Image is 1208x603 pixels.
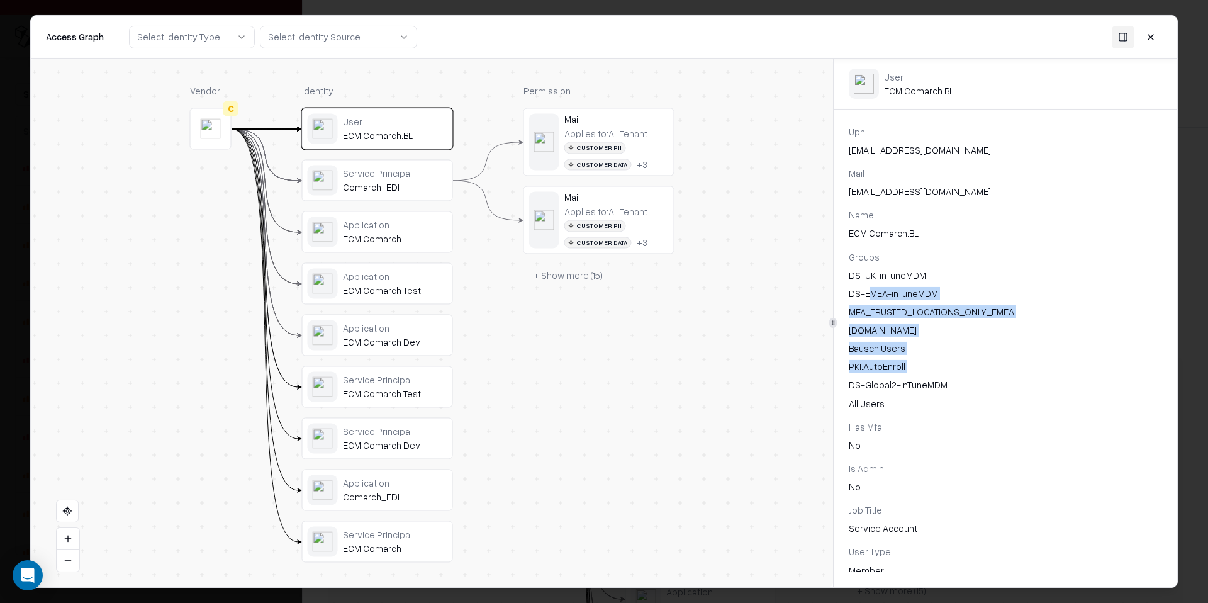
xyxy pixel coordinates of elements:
div: Application [343,477,447,488]
div: ECM.Comarch.BL [849,227,1162,240]
div: [DOMAIN_NAME] [849,324,1162,337]
div: C [223,101,238,116]
div: Name [849,208,1162,222]
button: Select Identity Source... [260,25,417,48]
div: Upn [849,125,1162,138]
div: [EMAIL_ADDRESS][DOMAIN_NAME] [849,144,1162,157]
div: Mail [564,114,669,125]
div: User [343,116,447,127]
button: Select Identity Type... [129,25,255,48]
div: Vendor [190,84,232,98]
div: ECM.Comarch.BL [884,70,954,96]
div: + 3 [637,237,647,248]
div: Customer PII [564,220,626,232]
div: ECM Comarch Test [343,285,447,296]
div: ECM Comarch Test [343,388,447,400]
div: [EMAIL_ADDRESS][DOMAIN_NAME] [849,185,1162,198]
div: Application [343,271,447,282]
div: DS-UK-inTuneMDM [849,269,1162,282]
div: Application [343,322,447,334]
div: MFA_TRUSTED_LOCATIONS_ONLY_EMEA [849,305,1162,318]
div: Access Graph [46,30,104,43]
div: ECM Comarch Dev [343,337,447,348]
div: + 3 [637,159,647,170]
div: Groups [849,250,1162,263]
div: Mail [564,192,669,203]
div: Select Identity Type... [137,30,226,43]
div: ECM.Comarch.BL [343,130,447,142]
div: User [884,70,954,82]
div: Identity [302,84,453,98]
div: Service Principal [343,374,447,385]
div: All Users [849,397,1162,410]
div: Service Account [849,522,1162,535]
div: Job Title [849,504,1162,517]
button: + Show more (15) [523,264,613,287]
div: No [849,480,1162,493]
div: Comarch_EDI [343,182,447,193]
div: Customer Data [564,237,632,249]
div: PKI.AutoEnroll [849,360,1162,373]
div: Customer Data [564,159,632,171]
div: Comarch_EDI [343,492,447,503]
button: +3 [637,237,647,248]
div: Member [849,563,1162,577]
div: No [849,439,1162,452]
div: Permission [523,84,674,98]
button: +3 [637,159,647,170]
div: Applies to: All Tenant [564,206,647,217]
div: ECM Comarch [343,234,447,245]
div: Applies to: All Tenant [564,128,647,139]
div: DS-EMEA-inTuneMDM [849,287,1162,300]
div: Select Identity Source... [268,30,366,43]
div: Has Mfa [849,420,1162,434]
div: ECM Comarch [343,543,447,555]
div: Is Admin [849,462,1162,475]
div: Application [343,219,447,230]
div: DS-Global2-inTuneMDM [849,378,1162,392]
div: Service Principal [343,425,447,437]
div: ECM Comarch Dev [343,440,447,451]
div: Mail [849,167,1162,180]
img: entra [854,74,874,94]
div: Service Principal [343,529,447,540]
div: Service Principal [343,167,447,179]
div: Customer PII [564,142,626,154]
div: Bausch Users [849,342,1162,355]
div: User Type [849,545,1162,558]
